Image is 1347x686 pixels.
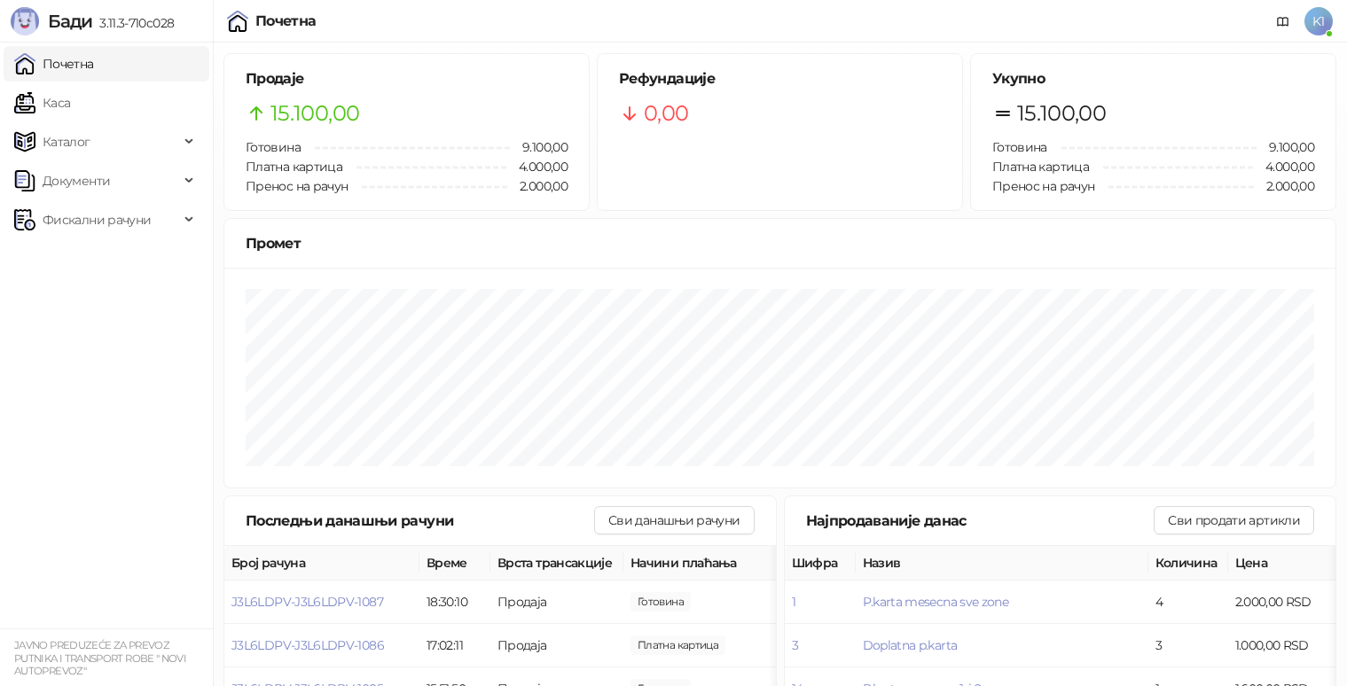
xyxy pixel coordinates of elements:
th: Количина [1148,546,1228,581]
span: Документи [43,163,110,199]
td: 18:30:10 [419,581,490,624]
button: Сви продати артикли [1154,506,1314,534]
th: Време [419,546,490,581]
div: Промет [246,232,1314,254]
span: 15.100,00 [270,97,359,130]
span: Готовина [246,139,301,155]
span: 9.100,00 [510,137,568,157]
a: Документација [1269,7,1297,35]
span: 4.000,00 [1253,157,1314,176]
small: JAVNO PREDUZEĆE ZA PREVOZ PUTNIKA I TRANSPORT ROBE " NOVI AUTOPREVOZ" [14,639,186,677]
th: Начини плаћања [623,546,801,581]
div: Почетна [255,14,317,28]
span: 3.11.3-710c028 [92,15,174,31]
th: Врста трансакције [490,546,623,581]
a: Почетна [14,46,94,82]
button: J3L6LDPV-J3L6LDPV-1086 [231,637,384,653]
td: 17:02:11 [419,624,490,667]
button: 1 [792,594,795,610]
th: Број рачуна [224,546,419,581]
span: 4.000,00 [506,157,568,176]
td: Продаја [490,581,623,624]
span: 15.100,00 [1017,97,1106,130]
span: Готовина [992,139,1047,155]
button: J3L6LDPV-J3L6LDPV-1087 [231,594,383,610]
div: Најпродаваније данас [806,510,1155,532]
td: 3 [1148,624,1228,667]
button: Doplatna p.karta [863,637,958,653]
div: Последњи данашњи рачуни [246,510,594,532]
h5: Рефундације [619,68,941,90]
span: 0,00 [644,97,688,130]
button: P.karta mesecna sve zone [863,594,1009,610]
button: Сви данашњи рачуни [594,506,754,534]
span: Бади [48,11,92,32]
span: Платна картица [992,159,1089,175]
button: 3 [792,637,798,653]
span: K1 [1304,7,1333,35]
td: 4 [1148,581,1228,624]
img: Logo [11,7,39,35]
span: Платна картица [246,159,342,175]
h5: Продаје [246,68,568,90]
span: 2.500,00 [630,592,691,612]
span: 2.000,00 [1254,176,1314,196]
h5: Укупно [992,68,1314,90]
td: Продаја [490,624,623,667]
span: Фискални рачуни [43,202,151,238]
span: 9.100,00 [1257,137,1314,157]
span: Пренос на рачун [246,178,348,194]
span: Каталог [43,124,90,160]
th: Назив [856,546,1148,581]
span: 2.000,00 [507,176,568,196]
th: Шифра [785,546,856,581]
span: Пренос на рачун [992,178,1094,194]
span: 2.000,00 [630,635,725,655]
a: Каса [14,85,70,121]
